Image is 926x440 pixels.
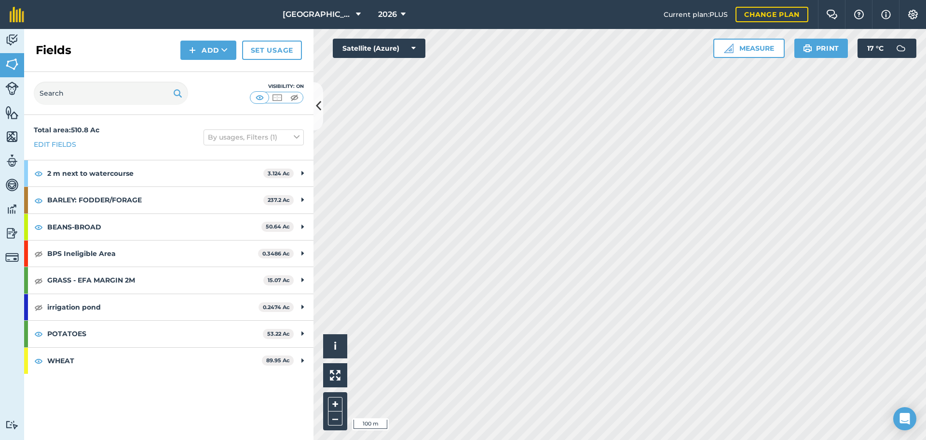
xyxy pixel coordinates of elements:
span: [GEOGRAPHIC_DATA] [283,9,352,20]
img: svg+xml;base64,PHN2ZyB4bWxucz0iaHR0cDovL3d3dy53My5vcmcvMjAwMC9zdmciIHdpZHRoPSI1NiIgaGVpZ2h0PSI2MC... [5,129,19,144]
img: svg+xml;base64,PHN2ZyB4bWxucz0iaHR0cDovL3d3dy53My5vcmcvMjAwMC9zdmciIHdpZHRoPSIxOCIgaGVpZ2h0PSIyNC... [34,328,43,340]
input: Search [34,82,188,105]
img: A question mark icon [853,10,865,19]
button: Print [794,39,848,58]
img: svg+xml;base64,PHN2ZyB4bWxucz0iaHR0cDovL3d3dy53My5vcmcvMjAwMC9zdmciIHdpZHRoPSIxOCIgaGVpZ2h0PSIyNC... [34,248,43,259]
strong: 237.2 Ac [268,197,290,203]
strong: 2 m next to watercourse [47,160,263,186]
span: 17 ° C [867,39,884,58]
img: svg+xml;base64,PHN2ZyB4bWxucz0iaHR0cDovL3d3dy53My5vcmcvMjAwMC9zdmciIHdpZHRoPSIxNCIgaGVpZ2h0PSIyNC... [189,44,196,56]
img: Ruler icon [724,43,734,53]
img: svg+xml;base64,PHN2ZyB4bWxucz0iaHR0cDovL3d3dy53My5vcmcvMjAwMC9zdmciIHdpZHRoPSIxOCIgaGVpZ2h0PSIyNC... [34,355,43,367]
img: svg+xml;base64,PHN2ZyB4bWxucz0iaHR0cDovL3d3dy53My5vcmcvMjAwMC9zdmciIHdpZHRoPSI1MCIgaGVpZ2h0PSI0MC... [254,93,266,102]
img: svg+xml;base64,PHN2ZyB4bWxucz0iaHR0cDovL3d3dy53My5vcmcvMjAwMC9zdmciIHdpZHRoPSIxOCIgaGVpZ2h0PSIyNC... [34,195,43,206]
div: Visibility: On [250,83,304,90]
strong: 0.2474 Ac [263,304,290,311]
strong: 0.3486 Ac [262,250,290,257]
img: svg+xml;base64,PHN2ZyB4bWxucz0iaHR0cDovL3d3dy53My5vcmcvMjAwMC9zdmciIHdpZHRoPSIxOSIgaGVpZ2h0PSIyNC... [803,43,812,54]
button: Measure [713,39,785,58]
img: svg+xml;base64,PHN2ZyB4bWxucz0iaHR0cDovL3d3dy53My5vcmcvMjAwMC9zdmciIHdpZHRoPSIxOCIgaGVpZ2h0PSIyNC... [34,168,43,179]
img: Two speech bubbles overlapping with the left bubble in the forefront [826,10,838,19]
button: By usages, Filters (1) [204,129,304,145]
img: svg+xml;base64,PHN2ZyB4bWxucz0iaHR0cDovL3d3dy53My5vcmcvMjAwMC9zdmciIHdpZHRoPSIxOSIgaGVpZ2h0PSIyNC... [173,87,182,99]
strong: WHEAT [47,348,262,374]
div: Open Intercom Messenger [893,407,916,430]
img: svg+xml;base64,PD94bWwgdmVyc2lvbj0iMS4wIiBlbmNvZGluZz0idXRmLTgiPz4KPCEtLSBHZW5lcmF0b3I6IEFkb2JlIE... [5,202,19,216]
img: svg+xml;base64,PHN2ZyB4bWxucz0iaHR0cDovL3d3dy53My5vcmcvMjAwMC9zdmciIHdpZHRoPSI1MCIgaGVpZ2h0PSI0MC... [288,93,300,102]
h2: Fields [36,43,71,58]
div: irrigation pond0.2474 Ac [24,294,313,320]
button: Satellite (Azure) [333,39,425,58]
button: – [328,412,342,426]
button: i [323,334,347,358]
strong: POTATOES [47,321,263,347]
div: GRASS - EFA MARGIN 2M15.07 Ac [24,267,313,293]
img: svg+xml;base64,PD94bWwgdmVyc2lvbj0iMS4wIiBlbmNvZGluZz0idXRmLTgiPz4KPCEtLSBHZW5lcmF0b3I6IEFkb2JlIE... [5,33,19,47]
div: BPS Ineligible Area0.3486 Ac [24,241,313,267]
div: 2 m next to watercourse3.124 Ac [24,160,313,186]
img: svg+xml;base64,PD94bWwgdmVyc2lvbj0iMS4wIiBlbmNvZGluZz0idXRmLTgiPz4KPCEtLSBHZW5lcmF0b3I6IEFkb2JlIE... [5,154,19,168]
img: A cog icon [907,10,919,19]
strong: GRASS - EFA MARGIN 2M [47,267,263,293]
img: svg+xml;base64,PHN2ZyB4bWxucz0iaHR0cDovL3d3dy53My5vcmcvMjAwMC9zdmciIHdpZHRoPSIxOCIgaGVpZ2h0PSIyNC... [34,301,43,313]
span: Current plan : PLUS [664,9,728,20]
a: Set usage [242,41,302,60]
span: i [334,340,337,352]
img: svg+xml;base64,PHN2ZyB4bWxucz0iaHR0cDovL3d3dy53My5vcmcvMjAwMC9zdmciIHdpZHRoPSI1NiIgaGVpZ2h0PSI2MC... [5,105,19,120]
div: BEANS-BROAD50.64 Ac [24,214,313,240]
img: svg+xml;base64,PD94bWwgdmVyc2lvbj0iMS4wIiBlbmNvZGluZz0idXRmLTgiPz4KPCEtLSBHZW5lcmF0b3I6IEFkb2JlIE... [5,251,19,264]
img: svg+xml;base64,PHN2ZyB4bWxucz0iaHR0cDovL3d3dy53My5vcmcvMjAwMC9zdmciIHdpZHRoPSIxNyIgaGVpZ2h0PSIxNy... [881,9,891,20]
strong: irrigation pond [47,294,259,320]
strong: Total area : 510.8 Ac [34,126,99,134]
strong: 89.95 Ac [266,357,290,364]
img: svg+xml;base64,PD94bWwgdmVyc2lvbj0iMS4wIiBlbmNvZGluZz0idXRmLTgiPz4KPCEtLSBHZW5lcmF0b3I6IEFkb2JlIE... [891,39,911,58]
img: svg+xml;base64,PD94bWwgdmVyc2lvbj0iMS4wIiBlbmNvZGluZz0idXRmLTgiPz4KPCEtLSBHZW5lcmF0b3I6IEFkb2JlIE... [5,420,19,429]
img: svg+xml;base64,PD94bWwgdmVyc2lvbj0iMS4wIiBlbmNvZGluZz0idXRmLTgiPz4KPCEtLSBHZW5lcmF0b3I6IEFkb2JlIE... [5,82,19,95]
img: svg+xml;base64,PHN2ZyB4bWxucz0iaHR0cDovL3d3dy53My5vcmcvMjAwMC9zdmciIHdpZHRoPSIxOCIgaGVpZ2h0PSIyNC... [34,221,43,233]
div: WHEAT89.95 Ac [24,348,313,374]
span: 2026 [378,9,397,20]
strong: 15.07 Ac [268,277,290,284]
strong: 3.124 Ac [268,170,290,177]
img: svg+xml;base64,PHN2ZyB4bWxucz0iaHR0cDovL3d3dy53My5vcmcvMjAwMC9zdmciIHdpZHRoPSI1MCIgaGVpZ2h0PSI0MC... [271,93,283,102]
a: Edit fields [34,139,76,150]
button: Add [180,41,236,60]
button: 17 °C [858,39,916,58]
img: svg+xml;base64,PHN2ZyB4bWxucz0iaHR0cDovL3d3dy53My5vcmcvMjAwMC9zdmciIHdpZHRoPSI1NiIgaGVpZ2h0PSI2MC... [5,57,19,71]
strong: 53.22 Ac [267,330,290,337]
img: svg+xml;base64,PD94bWwgdmVyc2lvbj0iMS4wIiBlbmNvZGluZz0idXRmLTgiPz4KPCEtLSBHZW5lcmF0b3I6IEFkb2JlIE... [5,226,19,241]
div: POTATOES53.22 Ac [24,321,313,347]
strong: 50.64 Ac [266,223,290,230]
strong: BARLEY: FODDER/FORAGE [47,187,263,213]
button: + [328,397,342,412]
strong: BEANS-BROAD [47,214,261,240]
img: Four arrows, one pointing top left, one top right, one bottom right and the last bottom left [330,370,340,381]
a: Change plan [735,7,808,22]
strong: BPS Ineligible Area [47,241,258,267]
img: svg+xml;base64,PHN2ZyB4bWxucz0iaHR0cDovL3d3dy53My5vcmcvMjAwMC9zdmciIHdpZHRoPSIxOCIgaGVpZ2h0PSIyNC... [34,275,43,286]
img: fieldmargin Logo [10,7,24,22]
img: svg+xml;base64,PD94bWwgdmVyc2lvbj0iMS4wIiBlbmNvZGluZz0idXRmLTgiPz4KPCEtLSBHZW5lcmF0b3I6IEFkb2JlIE... [5,178,19,192]
div: BARLEY: FODDER/FORAGE237.2 Ac [24,187,313,213]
